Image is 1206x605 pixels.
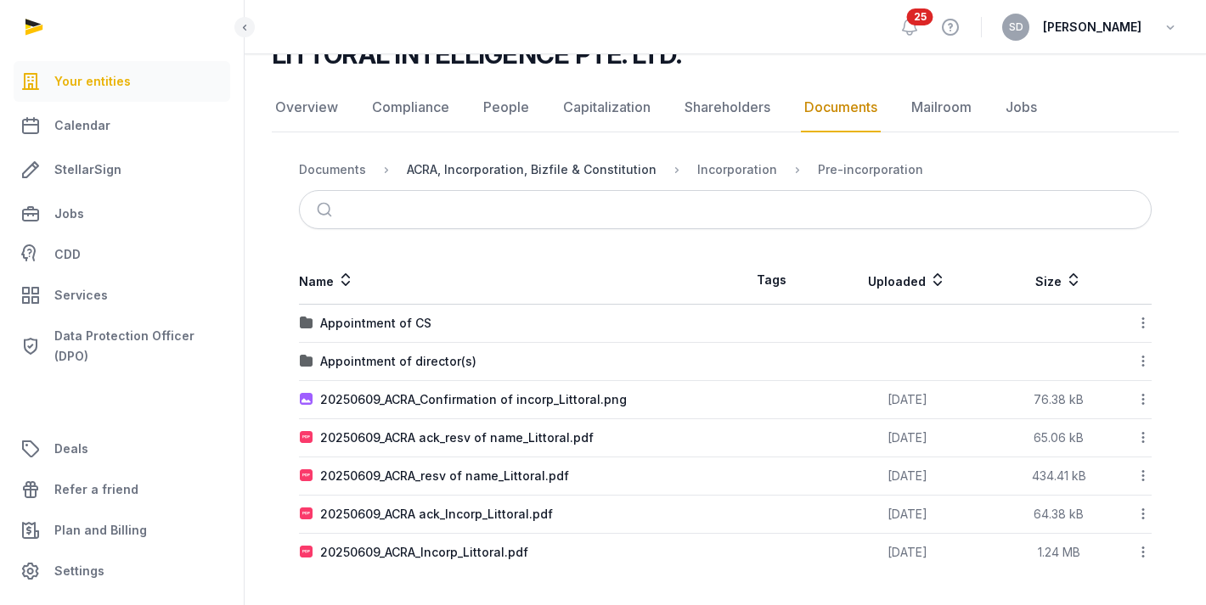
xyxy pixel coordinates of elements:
iframe: Chat Widget [900,408,1206,605]
span: Your entities [54,71,131,92]
a: Shareholders [681,83,774,132]
a: Jobs [1002,83,1040,132]
span: 25 [907,8,933,25]
div: Appointment of CS [320,315,431,332]
a: Refer a friend [14,469,230,510]
div: 20250609_ACRA_Confirmation of incorp_Littoral.png [320,391,627,408]
div: 20250609_ACRA ack_Incorp_Littoral.pdf [320,506,553,523]
th: Tags [725,256,817,305]
span: Services [54,285,108,305]
a: Mailroom [908,83,975,132]
a: People [480,83,533,132]
th: Name [299,256,725,305]
a: Plan and Billing [14,510,230,551]
a: Deals [14,429,230,469]
img: folder.svg [300,317,313,330]
h2: LITTORAL INTELLIGENCE PTE. LTD. [272,39,681,70]
span: Calendar [54,115,110,136]
nav: Tabs [272,83,1179,132]
a: Calendar [14,105,230,146]
span: CDD [54,244,81,265]
th: Uploaded [817,256,998,305]
span: StellarSign [54,160,121,180]
span: [DATE] [888,507,927,521]
td: 76.38 kB [998,381,1121,419]
a: Documents [801,83,881,132]
span: SD [1009,22,1023,32]
span: [DATE] [888,468,927,483]
img: pdf.svg [300,546,313,559]
div: 20250609_ACRA ack_resv of name_Littoral.pdf [320,429,594,446]
th: Size [998,256,1121,305]
span: [DATE] [888,545,927,559]
div: ACRA, Incorporation, Bizfile & Constitution [407,161,657,178]
span: Jobs [54,204,84,224]
a: Services [14,275,230,316]
span: Settings [54,561,104,581]
div: Documents [299,161,366,178]
img: pdf.svg [300,507,313,521]
a: Your entities [14,61,230,102]
a: Jobs [14,193,230,234]
div: Appointment of director(s) [320,353,476,370]
span: Refer a friend [54,479,138,500]
img: folder.svg [300,355,313,368]
div: 20250609_ACRA_Incorp_Littoral.pdf [320,544,528,561]
a: Data Protection Officer (DPO) [14,319,230,373]
span: [DATE] [888,392,927,406]
div: Incorporation [697,161,777,178]
div: Pre-incorporation [818,161,923,178]
a: StellarSign [14,149,230,190]
a: Capitalization [560,83,654,132]
button: SD [1002,14,1029,41]
span: Deals [54,439,88,459]
img: image.svg [300,393,313,406]
button: Submit [307,191,347,228]
nav: Breadcrumb [299,149,1152,190]
a: Compliance [369,83,453,132]
div: 20250609_ACRA_resv of name_Littoral.pdf [320,468,569,485]
a: Overview [272,83,341,132]
span: Plan and Billing [54,520,147,541]
span: [DATE] [888,430,927,445]
a: Settings [14,551,230,591]
img: pdf.svg [300,431,313,445]
a: CDD [14,238,230,272]
span: Data Protection Officer (DPO) [54,326,223,367]
img: pdf.svg [300,469,313,483]
span: [PERSON_NAME] [1043,17,1141,37]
